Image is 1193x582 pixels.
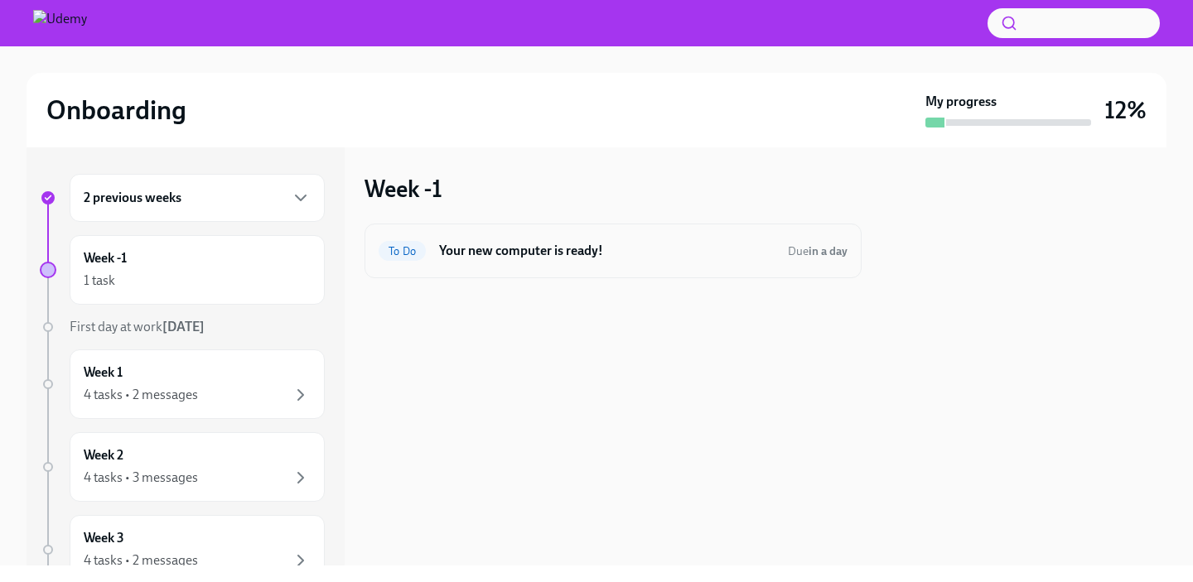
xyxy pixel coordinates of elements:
strong: My progress [925,93,997,111]
h6: Week 3 [84,529,124,547]
a: To DoYour new computer is ready!Duein a day [379,238,848,264]
div: 4 tasks • 2 messages [84,551,198,570]
h3: Week -1 [365,174,442,204]
div: 4 tasks • 2 messages [84,386,198,404]
strong: in a day [809,244,848,258]
div: 4 tasks • 3 messages [84,469,198,487]
div: 2 previous weeks [70,174,325,222]
h6: Week 1 [84,363,123,382]
span: Due [788,244,848,258]
div: 1 task [84,272,115,290]
h6: 2 previous weeks [84,189,181,207]
h3: 12% [1104,95,1147,125]
h6: Week -1 [84,249,127,267]
a: Week -11 task [40,235,325,305]
img: Udemy [33,10,87,36]
span: First day at work [70,319,205,334]
h2: Onboarding [46,94,186,127]
a: First day at work[DATE] [40,318,325,336]
a: Week 24 tasks • 3 messages [40,432,325,502]
strong: [DATE] [162,319,205,334]
a: Week 14 tasks • 2 messages [40,349,325,419]
h6: Your new computer is ready! [439,242,775,260]
span: August 16th, 2025 12:00 [788,243,848,259]
span: To Do [379,245,426,257]
h6: Week 2 [84,446,123,464]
